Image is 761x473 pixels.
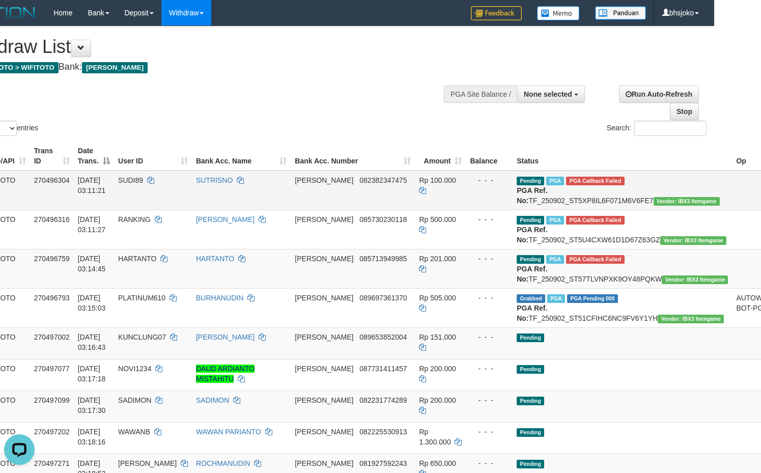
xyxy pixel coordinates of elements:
span: Pending [517,177,544,185]
img: Button%20Memo.svg [537,6,580,20]
th: Bank Acc. Number: activate to sort column ascending [291,142,415,171]
td: TF_250902_ST5XP8IL6F071M6V6FE7 [513,171,732,210]
a: Stop [670,103,699,120]
span: Rp 650.000 [419,459,456,467]
span: WAWANB [118,428,150,436]
span: Grabbed [517,294,545,303]
span: 270497002 [34,333,70,341]
span: [DATE] 03:15:03 [78,294,106,312]
span: Copy 085730230118 to clipboard [359,215,407,224]
a: Run Auto-Refresh [619,86,699,103]
span: 270497077 [34,365,70,373]
span: [DATE] 03:17:30 [78,396,106,414]
a: SUTRISNO [196,176,233,184]
div: - - - [470,293,509,303]
span: Marked by bhsjoko [547,294,565,303]
span: 270496759 [34,255,70,263]
span: Vendor URL: https://settle5.1velocity.biz [658,315,724,323]
a: BURHANUDIN [196,294,243,302]
span: [DATE] 03:18:16 [78,428,106,446]
span: Copy 082231774289 to clipboard [359,396,407,404]
span: Pending [517,397,544,405]
th: Bank Acc. Name: activate to sort column ascending [192,142,291,171]
label: Search: [607,121,707,136]
th: Amount: activate to sort column ascending [415,142,466,171]
span: Pending [517,365,544,374]
b: PGA Ref. No: [517,304,547,322]
span: Rp 200.000 [419,365,456,373]
span: HARTANTO [118,255,156,263]
span: None selected [524,90,572,98]
a: HARTANTO [196,255,234,263]
span: Rp 500.000 [419,215,456,224]
div: - - - [470,395,509,405]
span: [PERSON_NAME] [295,294,353,302]
a: WAWAN PARIANTO [196,428,261,436]
input: Search: [634,121,707,136]
span: 270497099 [34,396,70,404]
span: [DATE] 03:14:45 [78,255,106,273]
span: [PERSON_NAME] [295,215,353,224]
a: [PERSON_NAME] [196,333,255,341]
span: [PERSON_NAME] [295,333,353,341]
div: - - - [470,364,509,374]
span: [DATE] 03:16:43 [78,333,106,351]
td: TF_250902_ST5U4CXW61D1D67Z63GZ [513,210,732,249]
img: panduan.png [595,6,646,20]
span: Rp 100.000 [419,176,456,184]
a: ROCHMANUDIN [196,459,250,467]
th: User ID: activate to sort column ascending [114,142,192,171]
button: Open LiveChat chat widget [4,4,35,35]
span: PGA Error [566,216,624,225]
span: Copy 089653852004 to clipboard [359,333,407,341]
span: PGA Pending [567,294,618,303]
span: 270496316 [34,215,70,224]
div: - - - [470,214,509,225]
span: PLATINUM610 [118,294,165,302]
b: PGA Ref. No: [517,265,547,283]
span: Copy 089697361370 to clipboard [359,294,407,302]
span: [PERSON_NAME] [295,176,353,184]
span: Copy 082225530913 to clipboard [359,428,407,436]
div: - - - [470,332,509,342]
th: Status [513,142,732,171]
div: PGA Site Balance / [444,86,517,103]
span: [DATE] 03:11:27 [78,215,106,234]
div: - - - [470,254,509,264]
a: [PERSON_NAME] [196,215,255,224]
span: [DATE] 03:11:21 [78,176,106,194]
span: 270497202 [34,428,70,436]
span: [PERSON_NAME] [295,428,353,436]
a: SADIMON [196,396,229,404]
span: 270496793 [34,294,70,302]
span: [PERSON_NAME] [295,255,353,263]
span: Vendor URL: https://settle5.1velocity.biz [660,236,726,245]
span: SUDI89 [118,176,143,184]
div: - - - [470,175,509,185]
span: RANKING [118,215,151,224]
th: Balance [466,142,513,171]
a: DAUD ARDIANTO MISTAHITU [196,365,255,383]
img: Feedback.jpg [471,6,522,20]
span: Marked by bhsjoko [546,216,564,225]
span: Rp 151.000 [419,333,456,341]
span: Vendor URL: https://settle5.1velocity.biz [654,197,720,206]
div: - - - [470,458,509,468]
span: Pending [517,428,544,437]
span: Copy 087731411457 to clipboard [359,365,407,373]
b: PGA Ref. No: [517,226,547,244]
th: Trans ID: activate to sort column ascending [30,142,74,171]
span: Pending [517,460,544,468]
span: [PERSON_NAME] [118,459,177,467]
span: Rp 1.300.000 [419,428,450,446]
span: [PERSON_NAME] [295,459,353,467]
span: PGA Error [566,177,624,185]
span: [DATE] 03:17:18 [78,365,106,383]
span: PGA Error [566,255,624,264]
span: Vendor URL: https://settle5.1velocity.biz [662,275,728,284]
span: Copy 081927592243 to clipboard [359,459,407,467]
span: KUNCLUNG07 [118,333,166,341]
div: - - - [470,427,509,437]
span: Pending [517,255,544,264]
span: Copy 085713949985 to clipboard [359,255,407,263]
